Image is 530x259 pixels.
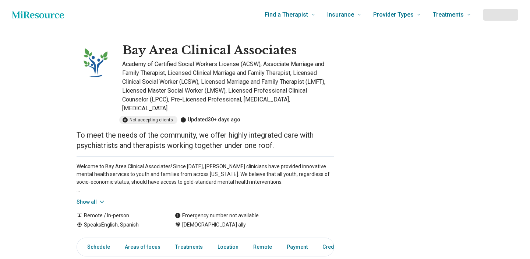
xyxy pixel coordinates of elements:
[318,239,355,255] a: Credentials
[12,7,64,22] a: Home page
[77,198,106,206] button: Show all
[77,212,160,220] div: Remote / In-person
[119,116,177,124] div: Not accepting clients
[175,212,259,220] div: Emergency number not available
[249,239,276,255] a: Remote
[77,130,334,151] p: To meet the needs of the community, we offer highly integrated care with psychiatrists and therap...
[171,239,207,255] a: Treatments
[77,163,334,194] p: Welcome to Bay Area Clinical Associates! Since [DATE], [PERSON_NAME] clinicians have provided inn...
[122,60,334,113] p: Academy of Certified Social Workers License (ACSW), Associate Marriage and Family Therapist, Lice...
[433,10,464,20] span: Treatments
[77,221,160,229] div: Speaks English, Spanish
[182,221,246,229] span: [DEMOGRAPHIC_DATA] ally
[213,239,243,255] a: Location
[77,43,113,80] img: Bay Area Clinical Associates, Academy of Certified Social Workers License (ACSW)
[282,239,312,255] a: Payment
[122,43,297,58] h1: Bay Area Clinical Associates
[265,10,308,20] span: Find a Therapist
[78,239,114,255] a: Schedule
[120,239,165,255] a: Areas of focus
[327,10,354,20] span: Insurance
[180,116,240,124] div: Updated 30+ days ago
[373,10,414,20] span: Provider Types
